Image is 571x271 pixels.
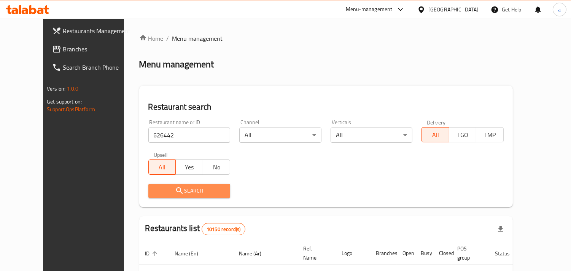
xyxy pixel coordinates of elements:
span: Yes [179,162,200,173]
th: Closed [433,242,452,265]
div: Export file [491,220,510,238]
button: All [148,159,176,175]
span: ID [145,249,160,258]
input: Search for restaurant name or ID.. [148,128,231,143]
span: No [206,162,227,173]
label: Delivery [427,120,446,125]
span: Search Branch Phone [63,63,132,72]
h2: Menu management [139,58,214,70]
span: Name (En) [175,249,208,258]
span: 1.0.0 [67,84,78,94]
span: All [152,162,173,173]
span: Menu management [172,34,223,43]
span: Get support on: [47,97,82,107]
span: POS group [458,244,480,262]
span: a [558,5,561,14]
th: Open [397,242,415,265]
li: / [167,34,169,43]
th: Logo [336,242,370,265]
a: Branches [46,40,138,58]
button: Search [148,184,231,198]
h2: Restaurant search [148,101,504,113]
span: TMP [479,129,501,140]
span: 10150 record(s) [202,226,245,233]
div: Total records count [202,223,245,235]
label: Upsell [154,152,168,157]
th: Busy [415,242,433,265]
span: Name (Ar) [239,249,272,258]
span: Restaurants Management [63,26,132,35]
div: All [331,128,413,143]
span: Status [495,249,520,258]
h2: Restaurants list [145,223,246,235]
a: Restaurants Management [46,22,138,40]
span: Search [154,186,224,196]
span: Ref. Name [304,244,327,262]
span: TGO [452,129,474,140]
div: [GEOGRAPHIC_DATA] [428,5,479,14]
a: Home [139,34,164,43]
button: TMP [476,127,504,142]
button: Yes [175,159,203,175]
button: No [203,159,231,175]
button: TGO [449,127,477,142]
span: All [425,129,446,140]
a: Support.OpsPlatform [47,104,95,114]
nav: breadcrumb [139,34,513,43]
button: All [421,127,449,142]
div: Menu-management [346,5,393,14]
a: Search Branch Phone [46,58,138,77]
th: Branches [370,242,397,265]
span: Version: [47,84,65,94]
span: Branches [63,45,132,54]
div: All [239,128,321,143]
